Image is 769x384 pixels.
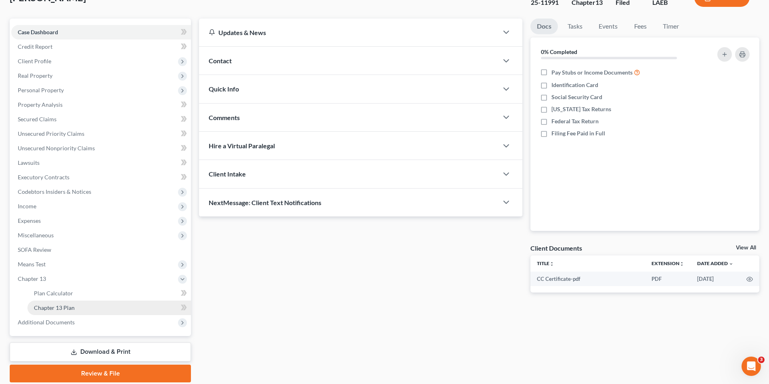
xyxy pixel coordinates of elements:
[11,127,191,141] a: Unsecured Priority Claims
[551,81,598,89] span: Identification Card
[530,244,582,252] div: Client Documents
[18,87,64,93] span: Personal Property
[18,261,46,268] span: Means Test
[530,19,558,34] a: Docs
[27,286,191,301] a: Plan Calculator
[551,105,611,113] span: [US_STATE] Tax Returns
[530,272,645,286] td: CC Certificate-pdf
[18,246,51,253] span: SOFA Review
[679,262,684,266] i: unfold_more
[758,357,765,363] span: 3
[541,48,577,55] strong: 0% Completed
[209,170,246,178] span: Client Intake
[627,19,653,34] a: Fees
[34,290,73,297] span: Plan Calculator
[11,156,191,170] a: Lawsuits
[209,114,240,121] span: Comments
[11,39,191,54] a: Credit Report
[11,170,191,185] a: Executory Contracts
[18,130,84,137] span: Unsecured Priority Claims
[209,28,488,37] div: Updates & News
[656,19,685,34] a: Timer
[551,93,602,101] span: Social Security Card
[34,304,75,311] span: Chapter 13 Plan
[18,58,51,64] span: Client Profile
[18,116,57,122] span: Secured Claims
[27,301,191,315] a: Chapter 13 Plan
[697,260,733,266] a: Date Added expand_more
[18,174,69,181] span: Executory Contracts
[18,232,54,239] span: Miscellaneous
[729,262,733,266] i: expand_more
[18,29,58,35] span: Case Dashboard
[10,342,191,361] a: Download & Print
[18,43,52,50] span: Credit Report
[11,98,191,112] a: Property Analysis
[561,19,589,34] a: Tasks
[18,217,41,224] span: Expenses
[11,243,191,257] a: SOFA Review
[18,159,40,166] span: Lawsuits
[10,365,191,382] a: Review & File
[18,319,75,326] span: Additional Documents
[11,141,191,156] a: Unsecured Nonpriority Claims
[18,203,36,210] span: Income
[645,272,691,286] td: PDF
[209,85,239,93] span: Quick Info
[209,142,275,149] span: Hire a Virtual Paralegal
[551,68,633,77] span: Pay Stubs or Income Documents
[551,117,599,125] span: Federal Tax Return
[537,260,554,266] a: Titleunfold_more
[18,101,63,108] span: Property Analysis
[736,245,756,251] a: View All
[592,19,624,34] a: Events
[18,145,95,152] span: Unsecured Nonpriority Claims
[18,188,91,195] span: Codebtors Insiders & Notices
[11,25,191,39] a: Case Dashboard
[742,357,761,376] iframe: Intercom live chat
[691,272,740,286] td: [DATE]
[551,129,605,137] span: Filing Fee Paid in Full
[18,275,46,282] span: Chapter 13
[18,72,52,79] span: Real Property
[11,112,191,127] a: Secured Claims
[549,262,554,266] i: unfold_more
[652,260,684,266] a: Extensionunfold_more
[209,57,232,64] span: Contact
[209,199,321,206] span: NextMessage: Client Text Notifications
